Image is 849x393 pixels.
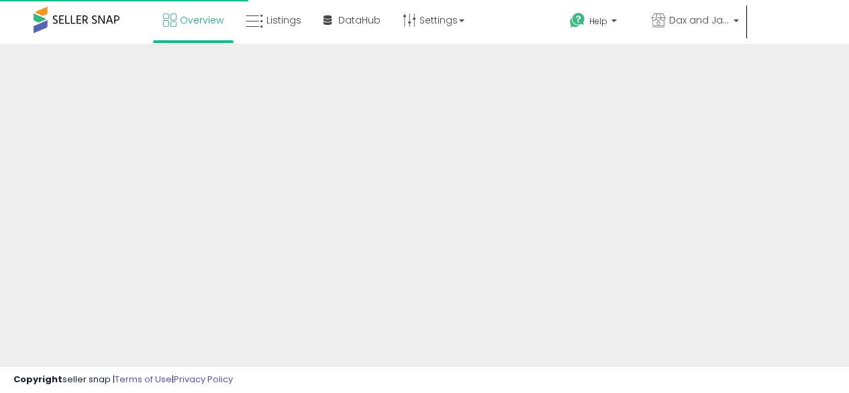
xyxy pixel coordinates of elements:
[669,13,730,27] span: Dax and Jade Co.
[13,373,62,386] strong: Copyright
[13,374,233,386] div: seller snap | |
[115,373,172,386] a: Terms of Use
[559,2,640,44] a: Help
[338,13,381,27] span: DataHub
[174,373,233,386] a: Privacy Policy
[180,13,223,27] span: Overview
[569,12,586,29] i: Get Help
[589,15,607,27] span: Help
[266,13,301,27] span: Listings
